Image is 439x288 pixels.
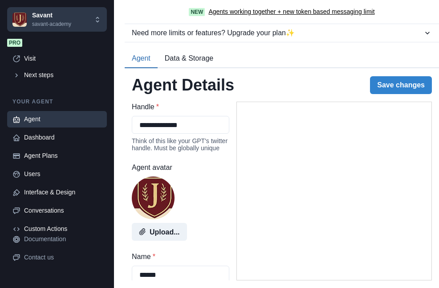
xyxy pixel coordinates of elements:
[7,98,107,106] p: Your agent
[125,24,439,42] button: Need more limits or features? Upgrade your plan✨
[132,75,234,95] h2: Agent Details
[24,188,102,197] div: Interface & Design
[32,20,71,28] p: savant-academy
[132,223,187,241] button: Upload...
[132,28,423,38] div: Need more limits or features? Upgrade your plan ✨
[24,70,102,80] div: Next steps
[24,151,102,160] div: Agent Plans
[132,177,175,219] img: user%2F5091%2F63a1f91b-11b7-47c9-b362-7bc2d8906ef5
[132,102,224,112] label: Handle
[132,137,229,152] div: Think of this like your GPT's twitter handle. Must be globally unique
[32,11,71,20] p: Savant
[24,133,102,142] div: Dashboard
[237,102,431,280] iframe: Agent Chat
[24,115,102,124] div: Agent
[24,235,102,244] div: Documentation
[132,162,224,173] label: Agent avatar
[125,49,158,68] button: Agent
[24,224,102,234] div: Custom Actions
[132,251,224,262] label: Name
[7,7,107,32] button: Chakra UISavantsavant-academy
[24,206,102,215] div: Conversations
[7,39,22,47] span: Pro
[7,231,107,247] a: Documentation
[24,253,102,262] div: Contact us
[208,7,374,16] a: Agents working together + new token based messaging limit
[158,49,220,68] button: Data & Storage
[12,12,27,27] img: Chakra UI
[189,8,205,16] span: New
[370,76,432,94] button: Save changes
[24,169,102,179] div: Users
[24,54,102,63] div: Visit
